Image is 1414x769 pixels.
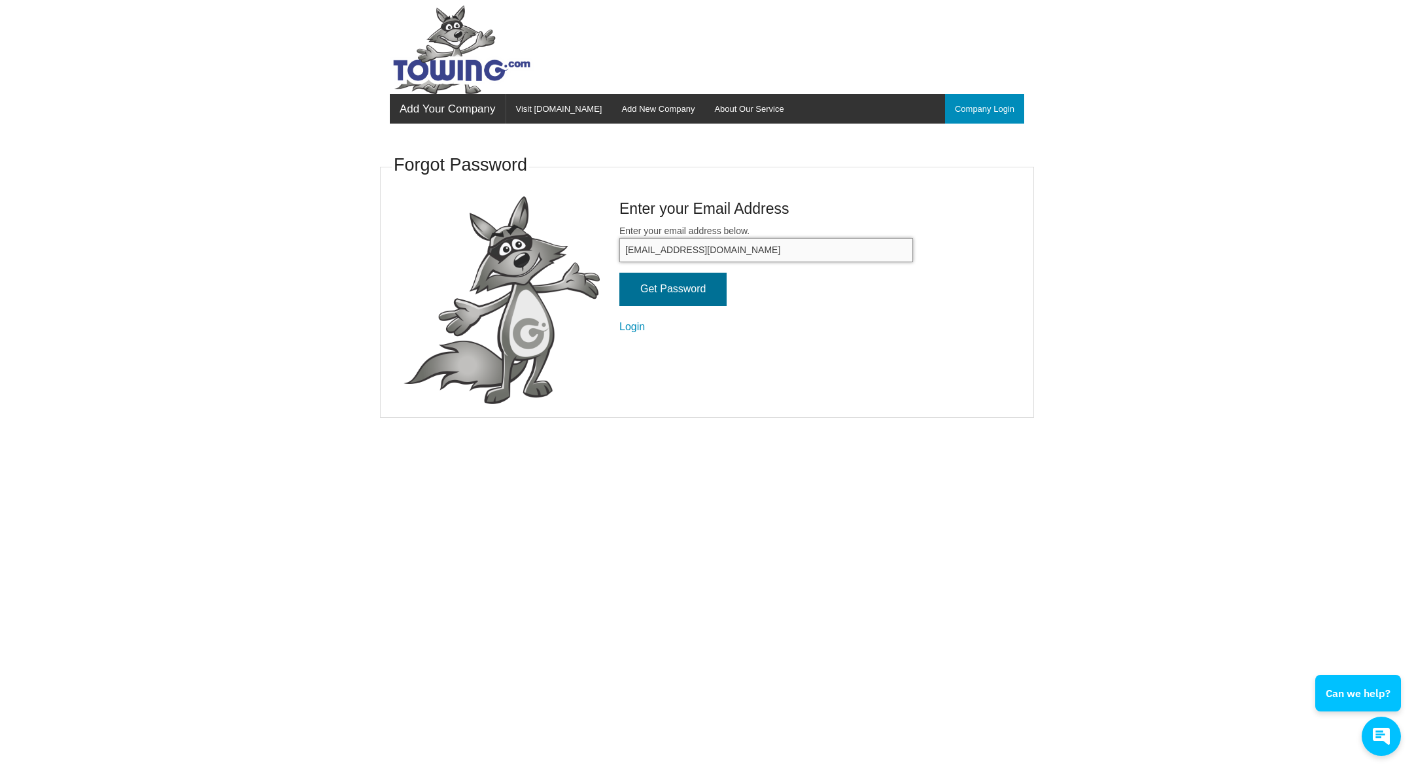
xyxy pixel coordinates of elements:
[390,5,534,94] img: Towing.com Logo
[945,94,1024,124] a: Company Login
[619,273,727,306] input: Get Password
[506,94,612,124] a: Visit [DOMAIN_NAME]
[394,153,527,178] h3: Forgot Password
[704,94,793,124] a: About Our Service
[1302,639,1414,769] iframe: Conversations
[619,224,913,262] label: Enter your email address below.
[390,94,506,124] a: Add Your Company
[612,94,704,124] a: Add New Company
[619,238,913,262] input: Enter your email address below.
[404,196,600,405] img: fox-Presenting.png
[619,198,913,219] h4: Enter your Email Address
[619,321,645,332] a: Login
